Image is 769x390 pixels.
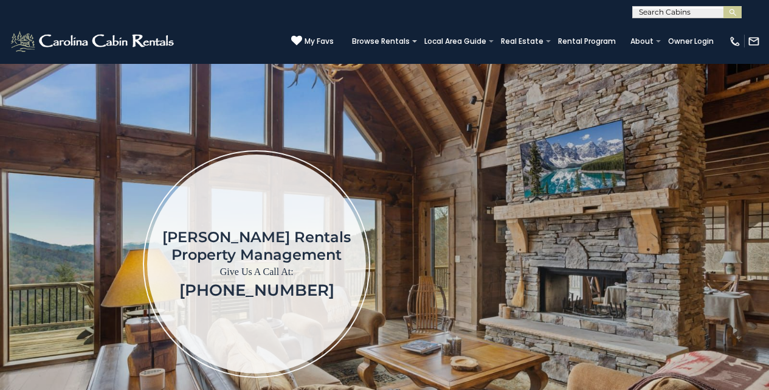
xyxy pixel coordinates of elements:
a: About [624,33,660,50]
img: phone-regular-white.png [729,35,741,47]
p: Give Us A Call At: [162,263,351,280]
span: My Favs [305,36,334,47]
a: Browse Rentals [346,33,416,50]
a: Owner Login [662,33,720,50]
a: Real Estate [495,33,550,50]
h1: [PERSON_NAME] Rentals Property Management [162,228,351,263]
a: Local Area Guide [418,33,492,50]
a: Rental Program [552,33,622,50]
a: [PHONE_NUMBER] [179,280,334,300]
img: White-1-2.png [9,29,178,54]
img: mail-regular-white.png [748,35,760,47]
a: My Favs [291,35,334,47]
